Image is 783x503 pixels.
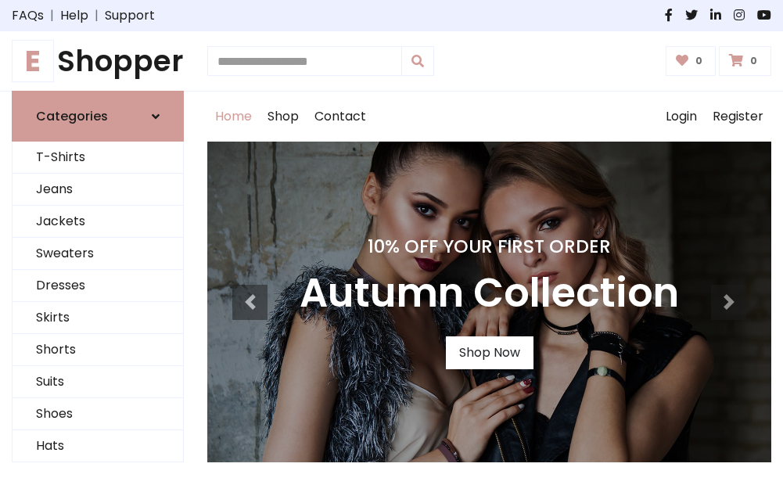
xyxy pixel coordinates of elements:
[60,6,88,25] a: Help
[105,6,155,25] a: Support
[658,92,705,142] a: Login
[12,6,44,25] a: FAQs
[13,366,183,398] a: Suits
[13,206,183,238] a: Jackets
[12,44,184,78] a: EShopper
[13,302,183,334] a: Skirts
[300,270,679,318] h3: Autumn Collection
[300,235,679,257] h4: 10% Off Your First Order
[13,142,183,174] a: T-Shirts
[13,430,183,462] a: Hats
[13,398,183,430] a: Shoes
[12,91,184,142] a: Categories
[260,92,307,142] a: Shop
[13,270,183,302] a: Dresses
[719,46,771,76] a: 0
[746,54,761,68] span: 0
[12,40,54,82] span: E
[207,92,260,142] a: Home
[36,109,108,124] h6: Categories
[12,44,184,78] h1: Shopper
[666,46,717,76] a: 0
[307,92,374,142] a: Contact
[13,174,183,206] a: Jeans
[705,92,771,142] a: Register
[13,238,183,270] a: Sweaters
[691,54,706,68] span: 0
[446,336,533,369] a: Shop Now
[44,6,60,25] span: |
[13,334,183,366] a: Shorts
[88,6,105,25] span: |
